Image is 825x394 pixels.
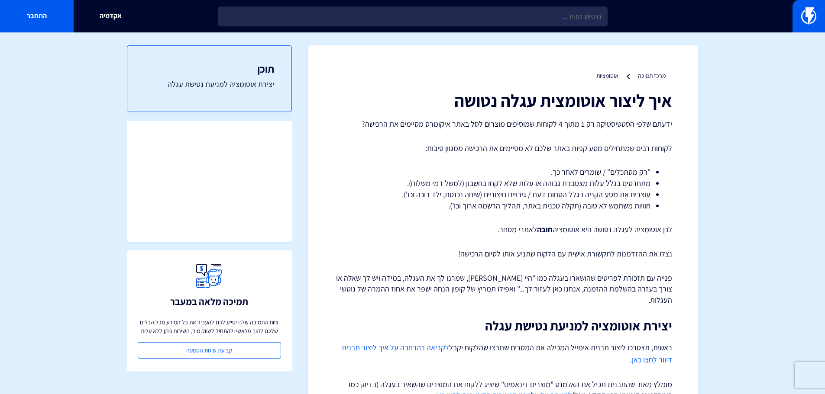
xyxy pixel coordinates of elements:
[334,91,672,110] h1: איך ליצור אוטומצית עגלה נטושה
[145,63,274,74] h3: תוכן
[145,79,274,90] a: יצירת אוטומציה למניעת נטישת עגלה
[334,342,672,366] p: ראשית, תצטרכו ליצור תבנית אימייל המכילה את המסרים שתרצו שהלקוח יקבל
[334,224,672,235] p: לכן אוטומציה לעגלה נטושה היא אוטומציה לאתרי מסחר.
[218,6,608,26] input: חיפוש מהיר...
[334,143,672,154] p: לקוחות רבים שמתחילים מסע קניות באתר שלכם לא מסיימים את הרכישה ממגוון סיבות:
[537,224,553,234] strong: חובה
[334,319,672,333] h2: יצירת אוטומציה למניעת נטישת עגלה
[170,296,248,307] h3: תמיכה מלאה במעבר
[356,167,650,178] li: "רק מסתכלים" / שומרים לאחר כך.
[596,72,618,80] a: אוטומציות
[334,248,672,259] p: נצלו את ההזדמנות לתקשורת אישית עם הלקוח שתניע אותו לסיום הרכישה!
[638,72,666,80] a: מרכז תמיכה
[356,178,650,189] li: מתחרטים בגלל עלות מצטברת גבוהה או עלות שלא לקחו בחשבון (למשל דמי משלוח).
[334,119,672,130] p: ידעתם שלפי הסטטיסטיקה רק 1 מתוך 4 לקוחות שמוסיפים מוצרים לסל באתר איקומרס מסיימים את הרכישה?
[138,318,281,335] p: צוות התמיכה שלנו יסייע לכם להעביר את כל המידע מכל הכלים שלכם לתוך פלאשי ולהתחיל לשווק מיד, השירות...
[138,342,281,359] a: קביעת שיחת הטמעה
[334,272,672,306] p: פנייה עם תזכורת לפריטים שהושארו בעגלה כמו "היי [PERSON_NAME], שמרנו לך את העגלה, במידה ויש לך שאל...
[356,189,650,200] li: עוצרים את מסע הקניה בגלל הסחות דעת / גירויים חיצוניים (שיחה נכנסת, ילד בוכה וכו').
[356,200,650,211] li: חוויות משתמש לא טובה (תקלה טכנית באתר, תהליך הרשמה ארוך וכו').
[342,343,672,365] a: לקריאה בהרחבה על איך ליצור תבנית דיוור לחצו כאן.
